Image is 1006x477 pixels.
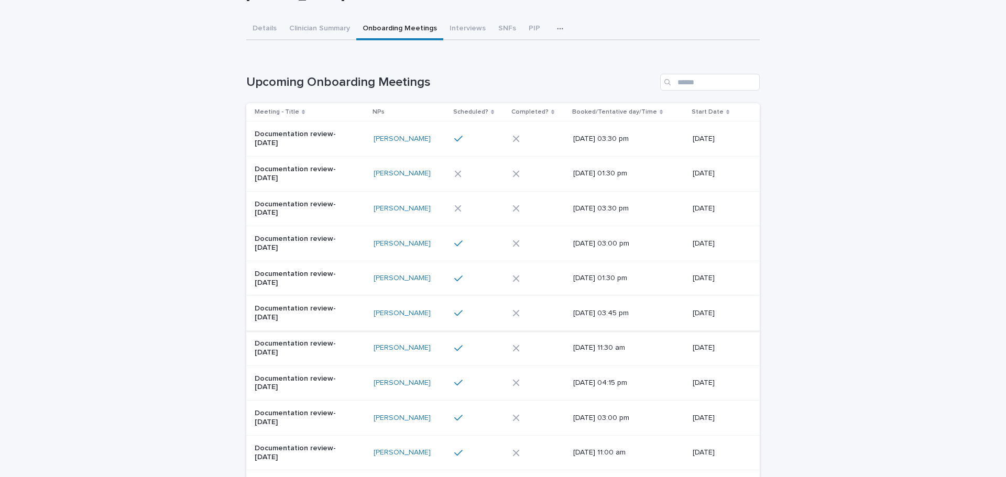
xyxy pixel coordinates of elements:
[255,339,342,357] p: Documentation review- [DATE]
[573,309,661,318] p: [DATE] 03:45 pm
[573,274,661,283] p: [DATE] 01:30 pm
[693,169,743,178] p: [DATE]
[443,18,492,40] button: Interviews
[660,74,760,91] input: Search
[693,343,743,352] p: [DATE]
[374,309,431,318] a: [PERSON_NAME]
[573,239,661,248] p: [DATE] 03:00 pm
[255,409,342,427] p: Documentation review- [DATE]
[693,448,743,457] p: [DATE]
[246,75,656,90] h1: Upcoming Onboarding Meetings
[246,401,760,436] tr: Documentation review- [DATE][PERSON_NAME] [DATE] 03:00 pm[DATE]
[453,106,488,118] p: Scheduled?
[573,343,661,352] p: [DATE] 11:30 am
[255,304,342,322] p: Documentation review- [DATE]
[693,274,743,283] p: [DATE]
[246,18,283,40] button: Details
[692,106,724,118] p: Start Date
[255,106,299,118] p: Meeting - Title
[374,239,431,248] a: [PERSON_NAME]
[374,379,431,387] a: [PERSON_NAME]
[255,165,342,183] p: Documentation review- [DATE]
[522,18,546,40] button: PIP
[246,296,760,331] tr: Documentation review- [DATE][PERSON_NAME] [DATE] 03:45 pm[DATE]
[511,106,549,118] p: Completed?
[573,135,661,143] p: [DATE] 03:30 pm
[573,448,661,457] p: [DATE] 11:00 am
[693,379,743,387] p: [DATE]
[246,191,760,226] tr: Documentation review- [DATE][PERSON_NAME] [DATE] 03:30 pm[DATE]
[374,343,431,352] a: [PERSON_NAME]
[373,106,385,118] p: NPs
[283,18,356,40] button: Clinician Summary
[356,18,443,40] button: Onboarding Meetings
[573,379,661,387] p: [DATE] 04:15 pm
[255,444,342,462] p: Documentation review- [DATE]
[255,200,342,218] p: Documentation review- [DATE]
[255,374,342,392] p: Documentation review- [DATE]
[246,261,760,296] tr: Documentation review- [DATE][PERSON_NAME] [DATE] 01:30 pm[DATE]
[693,239,743,248] p: [DATE]
[246,156,760,191] tr: Documentation review- [DATE][PERSON_NAME] [DATE] 01:30 pm[DATE]
[246,121,760,157] tr: Documentation review- [DATE][PERSON_NAME] [DATE] 03:30 pm[DATE]
[246,435,760,470] tr: Documentation review- [DATE][PERSON_NAME] [DATE] 11:00 am[DATE]
[246,365,760,401] tr: Documentation review- [DATE][PERSON_NAME] [DATE] 04:15 pm[DATE]
[573,204,661,213] p: [DATE] 03:30 pm
[255,270,342,287] p: Documentation review- [DATE]
[573,414,661,423] p: [DATE] 03:00 pm
[573,169,661,178] p: [DATE] 01:30 pm
[255,235,342,252] p: Documentation review- [DATE]
[246,226,760,261] tr: Documentation review- [DATE][PERSON_NAME] [DATE] 03:00 pm[DATE]
[693,204,743,213] p: [DATE]
[374,448,431,457] a: [PERSON_NAME]
[693,135,743,143] p: [DATE]
[255,130,342,148] p: Documentation review- [DATE]
[572,106,657,118] p: Booked/Tentative day/Time
[374,204,431,213] a: [PERSON_NAME]
[246,330,760,365] tr: Documentation review- [DATE][PERSON_NAME] [DATE] 11:30 am[DATE]
[374,135,431,143] a: [PERSON_NAME]
[374,169,431,178] a: [PERSON_NAME]
[374,414,431,423] a: [PERSON_NAME]
[693,414,743,423] p: [DATE]
[374,274,431,283] a: [PERSON_NAME]
[492,18,522,40] button: SNFs
[693,309,743,318] p: [DATE]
